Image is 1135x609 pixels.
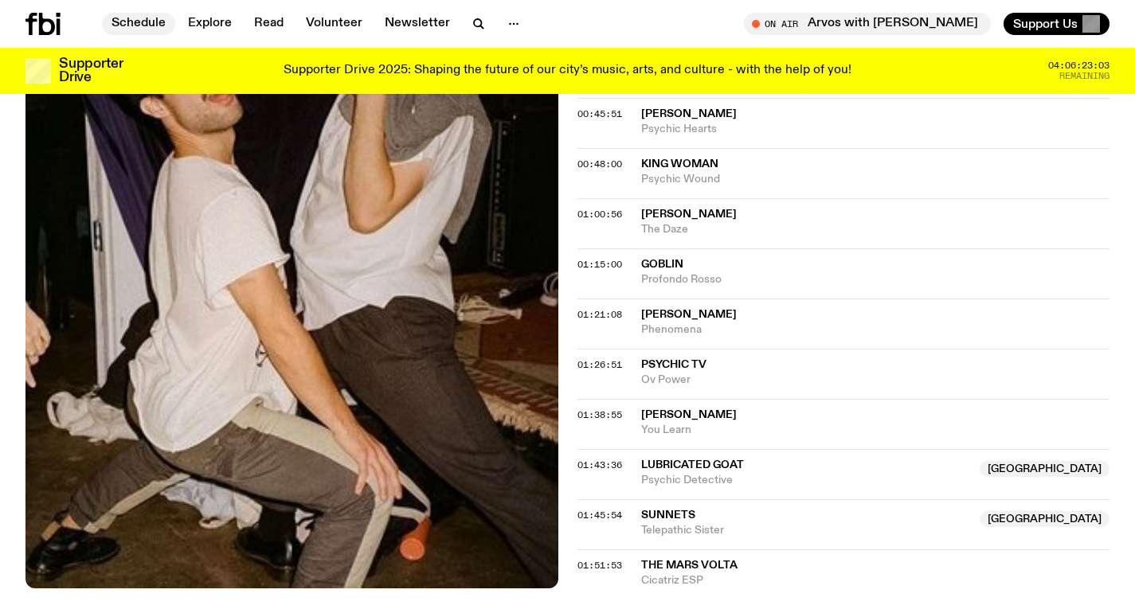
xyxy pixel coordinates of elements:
[641,459,744,470] span: Lubricated Goat
[577,208,622,221] span: 01:00:56
[980,461,1110,477] span: [GEOGRAPHIC_DATA]
[59,57,123,84] h3: Supporter Drive
[577,160,622,169] button: 00:48:00
[980,511,1110,527] span: [GEOGRAPHIC_DATA]
[641,172,1110,187] span: Psychic Wound
[284,64,851,78] p: Supporter Drive 2025: Shaping the future of our city’s music, arts, and culture - with the help o...
[178,13,241,35] a: Explore
[1048,61,1110,70] span: 04:06:23:03
[641,209,737,220] span: [PERSON_NAME]
[1004,13,1110,35] button: Support Us
[245,13,293,35] a: Read
[641,222,1110,237] span: The Daze
[1013,17,1078,31] span: Support Us
[577,511,622,520] button: 01:45:54
[641,122,1110,137] span: Psychic Hearts
[577,358,622,371] span: 01:26:51
[641,322,1110,338] span: Phenomena
[641,473,971,488] span: Psychic Detective
[577,158,622,170] span: 00:48:00
[744,13,991,35] button: On AirArvos with [PERSON_NAME]
[641,560,738,571] span: The Mars Volta
[641,423,1110,438] span: You Learn
[102,13,175,35] a: Schedule
[577,411,622,420] button: 01:38:55
[641,573,1110,588] span: Cicatriz ESP
[641,108,737,119] span: [PERSON_NAME]
[641,409,737,420] span: [PERSON_NAME]
[641,373,1110,388] span: Ov Power
[577,258,622,271] span: 01:15:00
[577,361,622,369] button: 01:26:51
[577,459,622,471] span: 01:43:36
[577,210,622,219] button: 01:00:56
[577,509,622,521] span: 01:45:54
[577,308,622,321] span: 01:21:08
[577,561,622,570] button: 01:51:53
[641,509,695,521] span: Sunnets
[641,523,971,538] span: Telepathic Sister
[577,559,622,572] span: 01:51:53
[641,158,718,170] span: King Woman
[577,310,622,319] button: 01:21:08
[641,359,706,370] span: Psychic TV
[641,259,683,270] span: Goblin
[577,408,622,421] span: 01:38:55
[577,461,622,470] button: 01:43:36
[296,13,372,35] a: Volunteer
[641,309,737,320] span: [PERSON_NAME]
[577,260,622,269] button: 01:15:00
[1059,72,1110,80] span: Remaining
[375,13,460,35] a: Newsletter
[577,110,622,119] button: 00:45:51
[577,107,622,120] span: 00:45:51
[641,272,1110,287] span: Profondo Rosso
